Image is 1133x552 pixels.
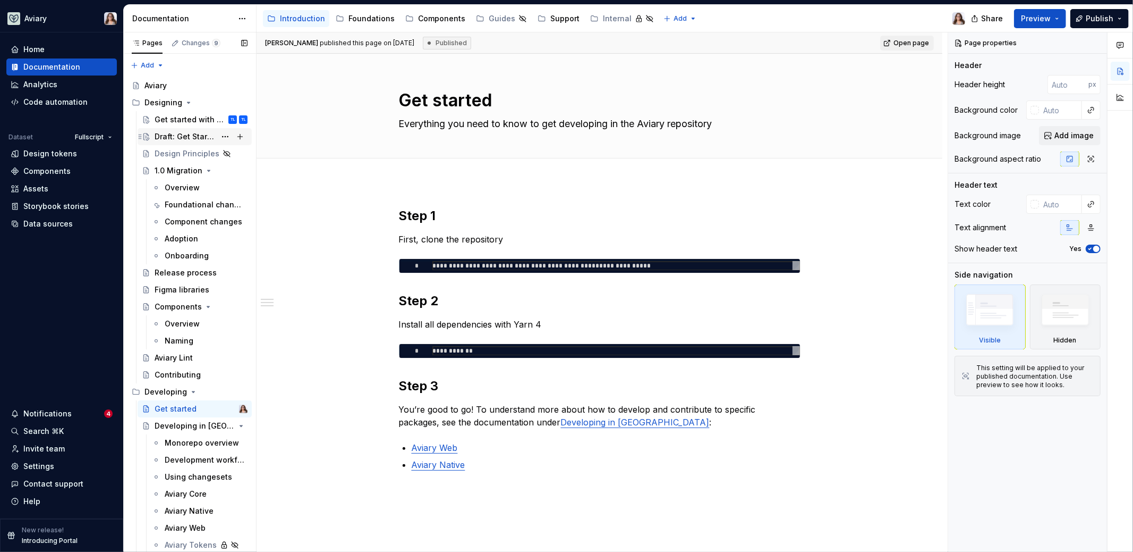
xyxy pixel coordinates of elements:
[165,438,239,448] div: Monorepo overview
[155,302,202,312] div: Components
[148,451,252,469] a: Development workflow
[1039,126,1101,145] button: Add image
[23,62,80,72] div: Documentation
[138,111,252,128] a: Get started with Aviary 1.0TLTL
[138,128,252,145] a: Draft: Get Started
[401,10,470,27] a: Components
[6,180,117,197] a: Assets
[127,94,252,111] div: Designing
[1069,245,1081,253] label: Yes
[148,486,252,503] a: Aviary Core
[6,423,117,440] button: Search ⌘K
[23,79,57,90] div: Analytics
[138,400,252,417] a: Get startedBrittany Hogg
[104,12,117,25] img: Brittany Hogg
[148,520,252,537] a: Aviary Web
[148,503,252,520] a: Aviary Native
[23,166,71,177] div: Components
[6,440,117,457] a: Invite team
[955,154,1041,164] div: Background aspect ratio
[104,409,113,418] span: 4
[331,10,399,27] a: Foundations
[533,10,584,27] a: Support
[148,434,252,451] a: Monorepo overview
[155,404,197,414] div: Get started
[165,182,200,193] div: Overview
[955,222,1006,233] div: Text alignment
[423,37,471,49] div: Published
[138,366,252,383] a: Contributing
[6,475,117,492] button: Contact support
[23,219,73,229] div: Data sources
[265,39,414,47] span: published this page on [DATE]
[155,165,202,176] div: 1.0 Migration
[6,405,117,422] button: Notifications4
[148,230,252,247] a: Adoption
[231,114,235,125] div: TL
[165,523,206,533] div: Aviary Web
[165,472,232,482] div: Using changesets
[132,39,163,47] div: Pages
[1039,195,1082,214] input: Auto
[155,285,209,295] div: Figma libraries
[265,39,318,47] span: [PERSON_NAME]
[6,58,117,76] a: Documentation
[165,455,245,465] div: Development workflow
[280,13,325,24] div: Introduction
[148,213,252,230] a: Component changes
[348,13,395,24] div: Foundations
[165,233,198,244] div: Adoption
[955,130,1021,141] div: Background image
[148,196,252,213] a: Foundational changes
[418,13,465,24] div: Components
[6,215,117,232] a: Data sources
[138,349,252,366] a: Aviary Lint
[23,201,89,212] div: Storybook stories
[165,250,209,261] div: Onboarding
[952,12,965,25] img: Brittany Hogg
[412,442,458,453] a: Aviary Web
[263,8,658,29] div: Page tree
[182,39,220,47] div: Changes
[138,298,252,315] a: Components
[399,233,800,246] p: First, clone the repository
[165,506,214,516] div: Aviary Native
[6,94,117,111] a: Code automation
[22,537,78,545] p: Introducing Portal
[144,80,167,91] div: Aviary
[586,10,658,27] a: Internal
[127,77,252,94] a: Aviary
[399,378,800,395] h2: Step 3
[23,461,54,472] div: Settings
[397,88,798,113] textarea: Get started
[955,244,1017,254] div: Show header text
[1086,13,1113,24] span: Publish
[241,114,245,125] div: TL
[955,105,1018,115] div: Background color
[138,145,252,162] a: Design Principles
[472,10,531,27] a: Guides
[955,79,1005,90] div: Header height
[155,353,193,363] div: Aviary Lint
[23,444,65,454] div: Invite team
[148,179,252,196] a: Overview
[144,387,187,397] div: Developing
[955,180,998,190] div: Header text
[966,9,1010,28] button: Share
[1030,285,1101,349] div: Hidden
[148,469,252,486] a: Using changesets
[23,44,45,55] div: Home
[6,145,117,162] a: Design tokens
[138,264,252,281] a: Release process
[399,403,800,429] p: You’re good to go! To understand more about how to develop and contribute to specific packages, s...
[23,426,64,437] div: Search ⌘K
[138,281,252,298] a: Figma libraries
[397,115,798,132] textarea: Everything you need to know to get developing in the Aviary repository
[660,11,700,26] button: Add
[6,458,117,475] a: Settings
[155,421,235,431] div: Developing in [GEOGRAPHIC_DATA]
[165,319,200,329] div: Overview
[955,60,982,71] div: Header
[976,364,1094,389] div: This setting will be applied to your published documentation. Use preview to see how it looks.
[603,13,632,24] div: Internal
